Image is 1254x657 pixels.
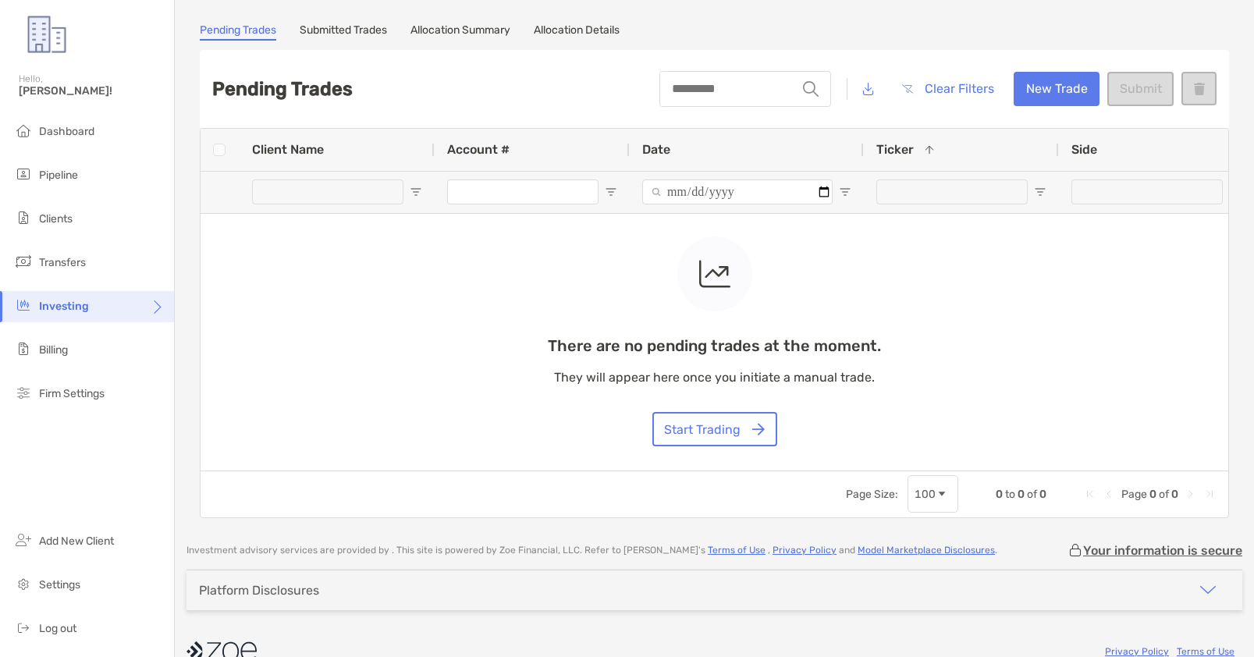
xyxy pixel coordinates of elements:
span: 0 [1171,488,1178,501]
span: Pipeline [39,169,78,182]
span: [PERSON_NAME]! [19,84,165,98]
div: 100 [915,488,936,501]
h2: Pending Trades [212,78,353,100]
span: 0 [1149,488,1156,501]
a: Allocation Details [534,23,620,41]
a: Submitted Trades [300,23,387,41]
span: Clients [39,212,73,226]
span: Transfers [39,256,86,269]
p: There are no pending trades at the moment. [548,336,881,356]
div: Last Page [1203,488,1216,500]
img: billing icon [14,339,33,358]
a: Privacy Policy [1105,646,1169,657]
button: New Trade [1014,72,1099,106]
span: Page [1121,488,1147,501]
img: transfers icon [14,252,33,271]
div: Next Page [1185,488,1197,500]
p: They will appear here once you initiate a manual trade. [548,368,881,387]
img: input icon [803,81,819,97]
a: Terms of Use [708,545,766,556]
button: Clear Filters [890,72,1006,106]
div: Page Size [908,475,958,513]
button: Start Trading [652,412,777,446]
span: Settings [39,578,80,591]
span: Add New Client [39,534,114,548]
p: Investment advisory services are provided by . This site is powered by Zoe Financial, LLC. Refer ... [187,545,997,556]
img: pipeline icon [14,165,33,183]
span: of [1159,488,1169,501]
img: empty state icon [699,255,730,293]
img: firm-settings icon [14,383,33,402]
img: button icon [902,84,913,94]
img: investing icon [14,296,33,314]
a: Model Marketplace Disclosures [858,545,995,556]
span: Billing [39,343,68,357]
img: add_new_client icon [14,531,33,549]
div: First Page [1084,488,1096,500]
p: Your information is secure [1083,543,1242,558]
img: clients icon [14,208,33,227]
a: Pending Trades [200,23,276,41]
img: logout icon [14,618,33,637]
span: Dashboard [39,125,94,138]
span: 0 [1018,488,1025,501]
span: Investing [39,300,89,313]
img: Zoe Logo [19,6,75,62]
img: dashboard icon [14,121,33,140]
span: of [1027,488,1037,501]
img: settings icon [14,574,33,593]
a: Privacy Policy [773,545,837,556]
span: Firm Settings [39,387,105,400]
span: to [1005,488,1015,501]
span: 0 [996,488,1003,501]
img: icon arrow [1199,581,1217,599]
a: Allocation Summary [410,23,510,41]
div: Previous Page [1103,488,1115,500]
div: Page Size: [846,488,898,501]
span: Log out [39,622,76,635]
a: Terms of Use [1177,646,1234,657]
div: Platform Disclosures [199,583,319,598]
img: button icon [752,423,765,435]
span: 0 [1039,488,1046,501]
